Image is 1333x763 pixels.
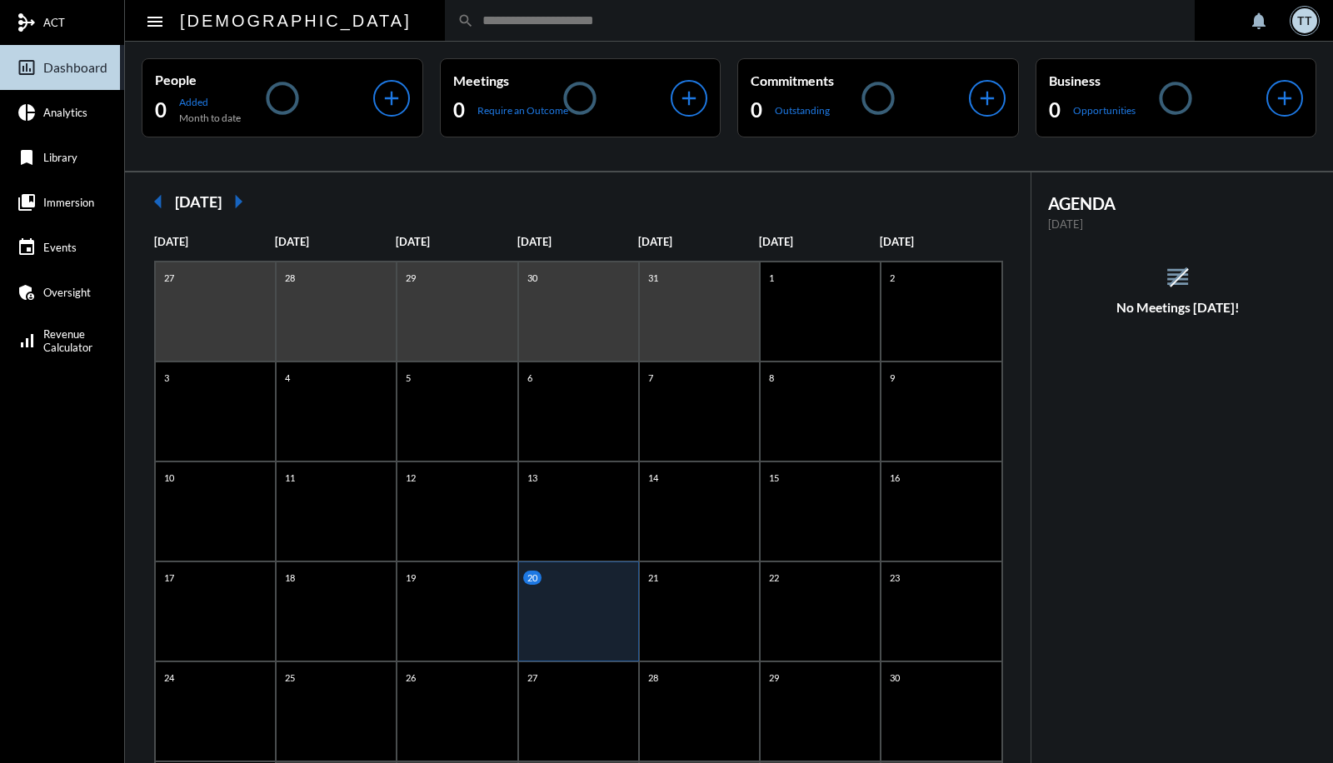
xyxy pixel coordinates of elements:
[644,271,662,285] p: 31
[281,571,299,585] p: 18
[275,235,396,248] p: [DATE]
[886,671,904,685] p: 30
[644,471,662,485] p: 14
[765,471,783,485] p: 15
[281,471,299,485] p: 11
[17,102,37,122] mat-icon: pie_chart
[759,235,880,248] p: [DATE]
[43,106,87,119] span: Analytics
[43,327,92,354] span: Revenue Calculator
[43,60,107,75] span: Dashboard
[43,286,91,299] span: Oversight
[457,12,474,29] mat-icon: search
[222,185,255,218] mat-icon: arrow_right
[160,671,178,685] p: 24
[523,271,542,285] p: 30
[142,185,175,218] mat-icon: arrow_left
[1031,300,1326,315] h5: No Meetings [DATE]!
[43,151,77,164] span: Library
[886,471,904,485] p: 16
[644,371,657,385] p: 7
[160,571,178,585] p: 17
[17,147,37,167] mat-icon: bookmark
[17,237,37,257] mat-icon: event
[281,271,299,285] p: 28
[402,671,420,685] p: 26
[17,12,37,32] mat-icon: mediation
[644,671,662,685] p: 28
[523,571,542,585] p: 20
[160,271,178,285] p: 27
[281,671,299,685] p: 25
[180,7,412,34] h2: [DEMOGRAPHIC_DATA]
[1292,8,1317,33] div: TT
[765,671,783,685] p: 29
[886,371,899,385] p: 9
[765,571,783,585] p: 22
[765,371,778,385] p: 8
[638,235,759,248] p: [DATE]
[402,371,415,385] p: 5
[523,671,542,685] p: 27
[886,571,904,585] p: 23
[1048,193,1309,213] h2: AGENDA
[402,571,420,585] p: 19
[17,57,37,77] mat-icon: insert_chart_outlined
[43,196,94,209] span: Immersion
[1249,11,1269,31] mat-icon: notifications
[886,271,899,285] p: 2
[880,235,1001,248] p: [DATE]
[43,16,65,29] span: ACT
[523,471,542,485] p: 13
[1164,263,1191,291] mat-icon: reorder
[402,271,420,285] p: 29
[1048,217,1309,231] p: [DATE]
[523,371,537,385] p: 6
[281,371,294,385] p: 4
[154,235,275,248] p: [DATE]
[517,235,638,248] p: [DATE]
[17,331,37,351] mat-icon: signal_cellular_alt
[160,371,173,385] p: 3
[644,571,662,585] p: 21
[175,192,222,211] h2: [DATE]
[43,241,77,254] span: Events
[402,471,420,485] p: 12
[145,12,165,32] mat-icon: Side nav toggle icon
[138,4,172,37] button: Toggle sidenav
[765,271,778,285] p: 1
[396,235,517,248] p: [DATE]
[17,192,37,212] mat-icon: collections_bookmark
[17,282,37,302] mat-icon: admin_panel_settings
[160,471,178,485] p: 10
